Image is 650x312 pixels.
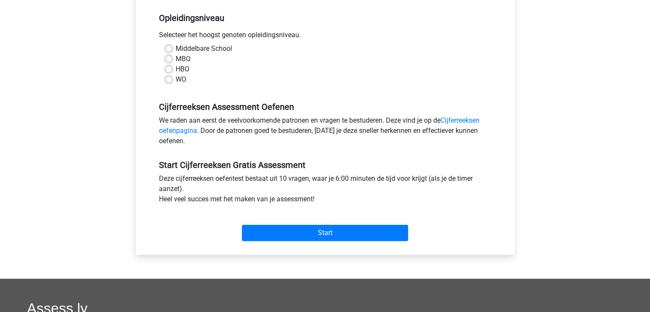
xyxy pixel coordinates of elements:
h5: Cijferreeksen Assessment Oefenen [159,102,491,112]
label: MBO [176,54,191,64]
h5: Start Cijferreeksen Gratis Assessment [159,160,491,170]
div: Deze cijferreeksen oefentest bestaat uit 10 vragen, waar je 6:00 minuten de tijd voor krijgt (als... [153,174,498,208]
label: WO [176,74,186,85]
input: Start [242,225,408,241]
div: We raden aan eerst de veelvoorkomende patronen en vragen te bestuderen. Deze vind je op de . Door... [153,115,498,150]
label: HBO [176,64,189,74]
div: Selecteer het hoogst genoten opleidingsniveau. [153,30,498,44]
label: Middelbare School [176,44,232,54]
h5: Opleidingsniveau [159,9,491,26]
